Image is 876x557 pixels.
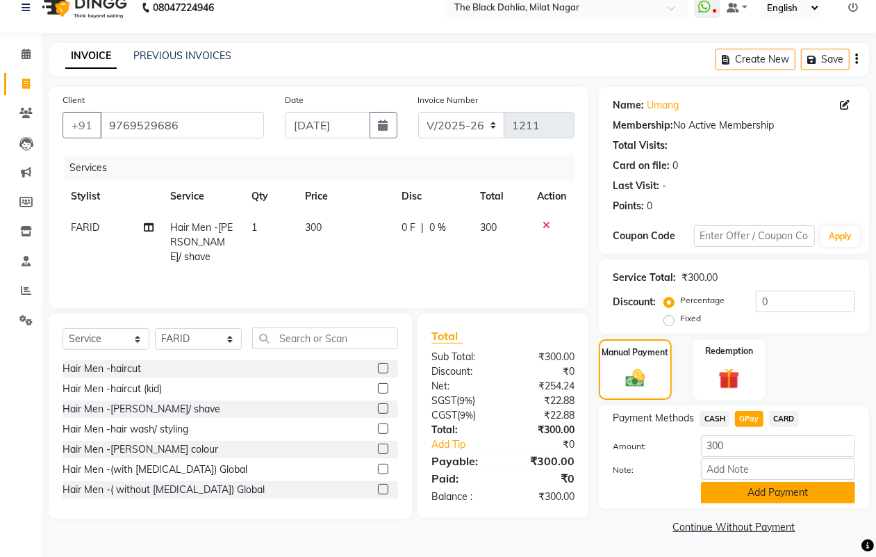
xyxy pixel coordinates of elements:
button: Save [801,49,850,70]
div: No Active Membership [613,118,855,133]
div: ₹0 [503,364,585,379]
th: Stylist [63,181,162,212]
th: Service [162,181,243,212]
th: Price [297,181,393,212]
div: ₹300.00 [503,350,585,364]
div: Name: [613,98,644,113]
div: Discount: [421,364,503,379]
span: 300 [305,221,322,234]
button: Apply [820,226,860,247]
img: _cash.svg [620,367,651,389]
a: Add Tip [421,437,517,452]
th: Disc [393,181,472,212]
div: Hair Men -haircut [63,362,141,376]
span: Hair Men -[PERSON_NAME]/ shave [170,221,233,263]
span: CARD [769,411,799,427]
span: 0 F [402,220,415,235]
input: Enter Offer / Coupon Code [694,225,815,247]
span: 1 [251,221,257,234]
div: ₹0 [503,470,585,487]
label: Manual Payment [602,346,669,359]
span: 9% [459,395,472,406]
span: Payment Methods [613,411,694,426]
div: Sub Total: [421,350,503,364]
div: Payable: [421,453,503,469]
div: ₹22.88 [503,394,585,408]
label: Invoice Number [418,94,479,106]
input: Amount [701,435,855,457]
span: SGST [431,394,456,407]
button: Create New [716,49,795,70]
th: Action [529,181,575,212]
label: Client [63,94,85,106]
span: 9% [460,410,473,421]
label: Percentage [680,294,725,307]
div: ₹254.24 [503,379,585,394]
div: Paid: [421,470,503,487]
div: Last Visit: [613,179,659,193]
a: PREVIOUS INVOICES [133,49,231,62]
input: Search or Scan [252,328,398,349]
div: 0 [647,199,652,213]
div: ( ) [421,408,503,423]
div: Hair Men -(with [MEDICAL_DATA]) Global [63,462,247,477]
label: Redemption [705,345,753,357]
div: ₹300.00 [503,453,585,469]
button: +91 [63,112,101,138]
label: Fixed [680,312,701,325]
span: | [421,220,424,235]
a: Umang [647,98,679,113]
div: Points: [613,199,644,213]
div: Card on file: [613,159,670,173]
a: INVOICE [65,44,117,69]
button: Add Payment [701,482,855,503]
div: Hair Men -hair wash/ styling [63,422,188,437]
div: Hair Men -[PERSON_NAME]/ shave [63,402,220,417]
div: Coupon Code [613,229,693,243]
div: Balance : [421,490,503,504]
div: Hair Men -( without [MEDICAL_DATA]) Global [63,483,265,497]
div: Hair Men -haircut (kid) [63,382,162,396]
span: CASH [700,411,729,427]
img: _gift.svg [712,366,745,391]
div: ₹300.00 [503,490,585,504]
span: Total [431,329,463,344]
label: Date [285,94,304,106]
div: Service Total: [613,271,676,285]
div: 0 [672,159,678,173]
div: ₹300.00 [681,271,718,285]
span: FARID [71,221,99,234]
div: Membership: [613,118,673,133]
div: ( ) [421,394,503,408]
th: Total [472,181,529,212]
th: Qty [243,181,297,212]
div: Discount: [613,295,656,309]
div: Hair Men -[PERSON_NAME] colour [63,442,218,457]
input: Add Note [701,458,855,480]
input: Search by Name/Mobile/Email/Code [100,112,264,138]
span: 300 [480,221,497,234]
div: Total: [421,423,503,437]
a: Continue Without Payment [602,520,866,535]
div: ₹0 [517,437,585,452]
div: ₹300.00 [503,423,585,437]
div: - [662,179,666,193]
div: Total Visits: [613,138,668,153]
div: Services [64,155,585,181]
label: Amount: [602,440,690,453]
span: 0 % [429,220,446,235]
label: Note: [602,464,690,476]
div: Net: [421,379,503,394]
span: CGST [431,409,457,421]
div: ₹22.88 [503,408,585,423]
span: GPay [735,411,763,427]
